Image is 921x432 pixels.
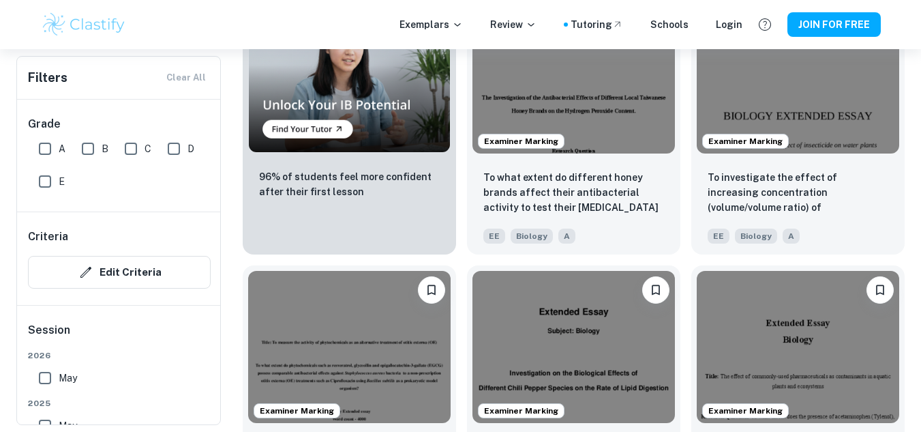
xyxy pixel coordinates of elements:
span: Examiner Marking [703,405,788,417]
button: Help and Feedback [753,13,776,36]
p: Review [490,17,537,32]
span: Examiner Marking [254,405,339,417]
p: To investigate the effect of increasing concentration (volume/volume ratio) of malathion (0.1%,0.... [708,170,888,216]
button: Please log in to bookmark exemplars [642,276,669,304]
span: 2026 [28,349,211,362]
img: Biology EE example thumbnail: To what extent do different species of c [472,271,675,423]
span: 2025 [28,397,211,409]
img: Biology EE example thumbnail: To investigate the effect of increasing [697,1,899,154]
span: Examiner Marking [479,405,564,417]
span: D [187,141,194,156]
img: Biology EE example thumbnail: To what extent do different honey brands [472,1,675,154]
img: Thumbnail [248,1,451,152]
h6: Criteria [28,229,68,245]
span: A [783,229,800,244]
button: Edit Criteria [28,256,211,289]
p: 96% of students feel more confident after their first lesson [259,169,440,199]
span: Biology [735,229,777,244]
img: Clastify logo [41,11,127,38]
h6: Filters [28,68,67,87]
a: Tutoring [571,17,623,32]
span: EE [708,229,729,244]
span: Examiner Marking [703,135,788,147]
img: Biology EE example thumbnail: To what extent does the presence of acet [697,271,899,423]
span: Biology [511,229,553,244]
span: B [102,141,108,156]
p: To what extent do different honey brands affect their antibacterial activity to test their hydrog... [483,170,664,216]
span: Examiner Marking [479,135,564,147]
span: A [59,141,65,156]
span: A [558,229,575,244]
span: May [59,371,77,386]
span: C [145,141,151,156]
a: Schools [650,17,689,32]
button: Please log in to bookmark exemplars [418,276,445,304]
button: JOIN FOR FREE [787,12,881,37]
img: Biology EE example thumbnail: To what extent do phytochemicals such a [248,271,451,423]
h6: Session [28,322,211,349]
span: E [59,174,65,189]
button: Please log in to bookmark exemplars [866,276,894,304]
span: EE [483,229,505,244]
h6: Grade [28,116,211,132]
a: Login [716,17,742,32]
p: Exemplars [399,17,463,32]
